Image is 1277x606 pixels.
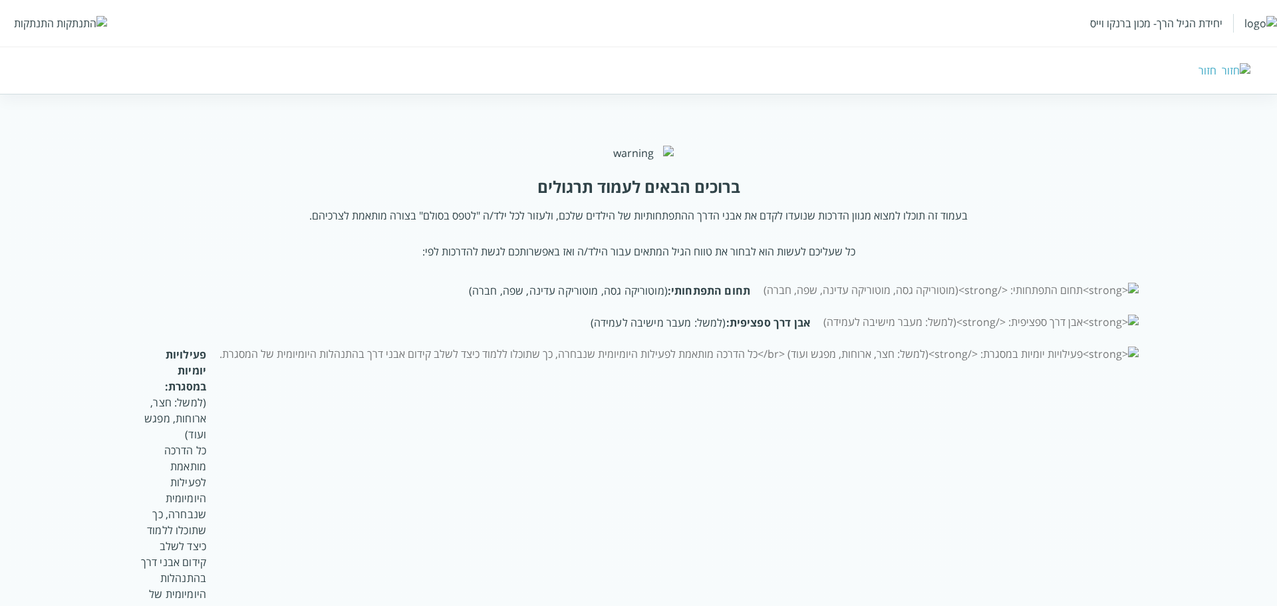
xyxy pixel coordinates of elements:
img: התנתקות [57,16,107,31]
strong: פעילויות יומיות במסגרת: [165,347,206,394]
div: יחידת הגיל הרך- מכון ברנקו וייס [1090,16,1222,31]
p: בעמוד זה תוכלו למצוא מגוון הדרכות שנועדו לקדם את אבני הדרך ההתפתחותיות של הילדים שלכם, ולעזור לכל... [309,208,968,223]
strong: תחום התפתחותי: [668,283,750,298]
p: כל שעליכם לעשות הוא לבחור את טווח הגיל המתאים עבור הילד/ה ואז באפשרותכם לגשת להדרכות לפי: [422,244,855,259]
img: <strong>פעילויות יומיות במסגרת: </strong>(למשל: חצר, ארוחות, מפגש ועוד) <br/>כל הדרכה מותאמת לפעי... [219,347,1139,361]
img: <strong>אבן דרך ספציפית: </strong>(למשל: מעבר מישיבה לעמידה) [823,315,1139,329]
div: התנתקות [14,16,54,31]
img: logo [1244,16,1277,31]
img: <strong>תחום התפתחותי: </strong>(מוטוריקה גסה, מוטוריקה עדינה, שפה, חברה) [764,283,1139,297]
div: (מוטוריקה גסה, מוטוריקה עדינה, שפה, חברה) [138,283,750,299]
strong: אבן דרך ספציפית: [726,315,810,330]
div: ברוכים הבאים לעמוד תרגולים [537,176,740,198]
div: חזור [1199,63,1216,78]
img: חזור [1222,63,1250,78]
img: warning [603,146,674,160]
div: (למשל: מעבר מישיבה לעמידה) [138,315,810,331]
